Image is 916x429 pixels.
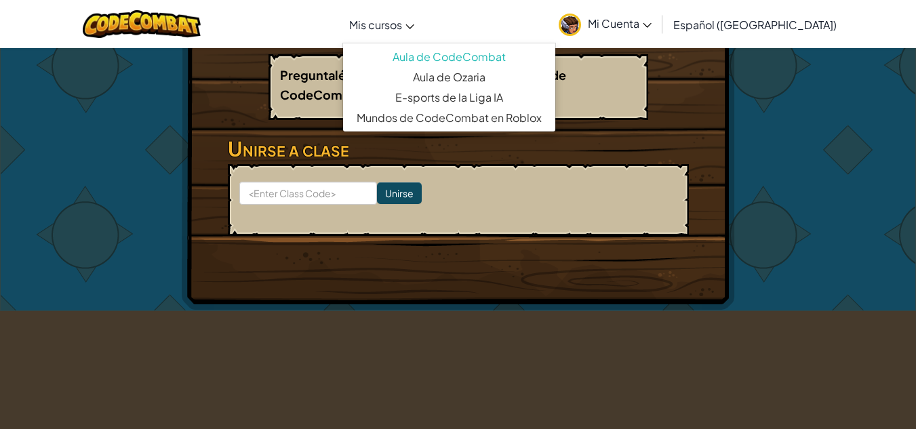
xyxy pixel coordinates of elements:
[343,108,555,128] a: Mundos de CodeCombat en Roblox
[228,134,689,164] h3: Unirse a clase
[342,6,421,43] a: Mis cursos
[83,10,201,38] img: CodeCombat logo
[377,182,422,204] input: Unirse
[559,14,581,36] img: avatar
[673,18,837,32] span: Español ([GEOGRAPHIC_DATA])
[280,67,566,102] b: Preguntalé a tu docente si tu tienes un código de CodeCombat! Si lo tiene, ingresalo debajo:
[239,182,377,205] input: <Enter Class Code>
[343,67,555,87] a: Aula de Ozaria
[343,87,555,108] a: E-sports de la Liga IA
[552,3,658,45] a: Mi Cuenta
[349,18,402,32] span: Mis cursos
[588,16,652,30] span: Mi Cuenta
[666,6,843,43] a: Español ([GEOGRAPHIC_DATA])
[343,47,555,67] a: Aula de CodeCombat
